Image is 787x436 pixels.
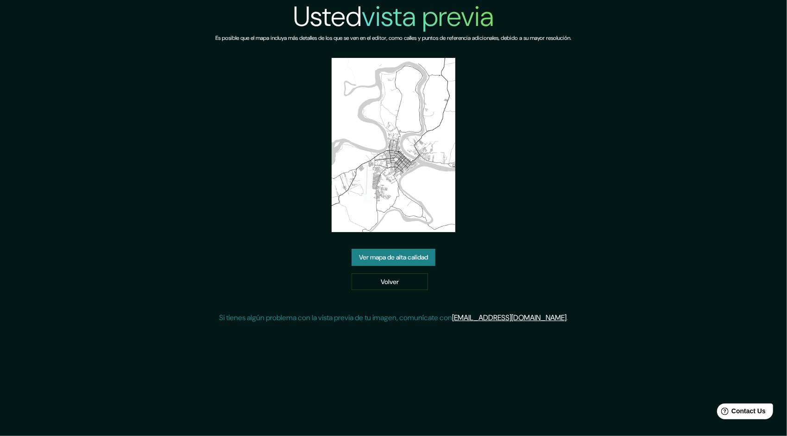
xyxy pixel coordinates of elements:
[352,249,435,266] a: Ver mapa de alta calidad
[332,58,455,232] img: created-map-preview
[219,312,568,323] p: Si tienes algún problema con la vista previa de tu imagen, comunícate con .
[452,313,567,322] a: [EMAIL_ADDRESS][DOMAIN_NAME]
[705,400,777,426] iframe: Help widget launcher
[352,273,428,291] a: Volver
[216,33,572,43] h6: Es posible que el mapa incluya más detalles de los que se ven en el editor, como calles y puntos ...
